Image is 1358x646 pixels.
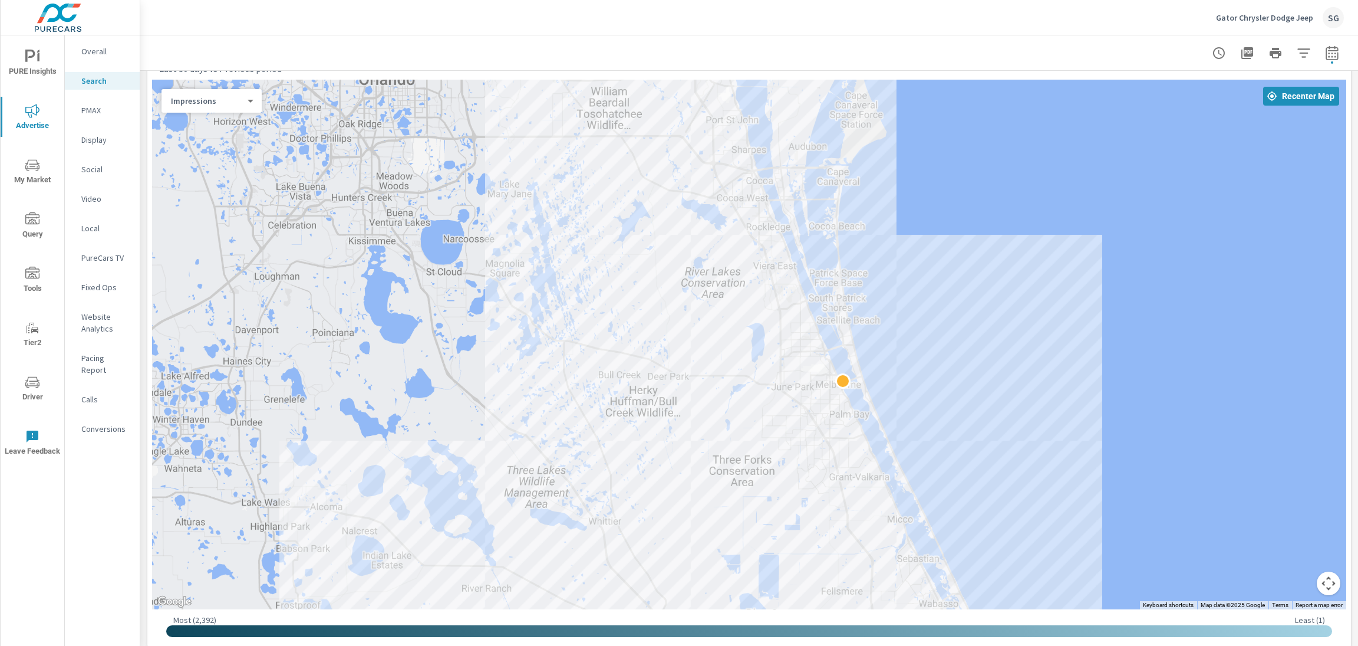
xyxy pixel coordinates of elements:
[65,249,140,267] div: PureCars TV
[155,594,194,609] a: Open this area in Google Maps (opens a new window)
[1323,7,1344,28] div: SG
[1317,572,1340,595] button: Map camera controls
[81,352,130,376] p: Pacing Report
[81,163,130,175] p: Social
[1268,91,1334,101] span: Recenter Map
[1263,87,1339,106] button: Recenter Map
[81,45,130,57] p: Overall
[1292,41,1316,65] button: Apply Filters
[4,429,61,458] span: Leave Feedback
[1295,615,1325,625] p: Least ( 1 )
[65,72,140,90] div: Search
[155,594,194,609] img: Google
[65,308,140,337] div: Website Analytics
[81,281,130,293] p: Fixed Ops
[65,160,140,178] div: Social
[1201,602,1265,608] span: Map data ©2025 Google
[4,50,61,78] span: PURE Insights
[1,35,64,470] div: nav menu
[65,42,140,60] div: Overall
[1296,602,1343,608] a: Report a map error
[65,131,140,149] div: Display
[81,104,130,116] p: PMAX
[65,391,140,408] div: Calls
[81,393,130,405] p: Calls
[1216,12,1313,23] p: Gator Chrysler Dodge Jeep
[81,252,130,264] p: PureCars TV
[4,104,61,133] span: Advertise
[81,193,130,205] p: Video
[1235,41,1259,65] button: "Export Report to PDF"
[81,222,130,234] p: Local
[81,134,130,146] p: Display
[65,219,140,237] div: Local
[4,267,61,296] span: Tools
[4,321,61,350] span: Tier2
[65,420,140,438] div: Conversions
[81,75,130,87] p: Search
[161,96,252,107] div: Impressions
[1272,602,1288,608] a: Terms (opens in new tab)
[65,278,140,296] div: Fixed Ops
[4,158,61,187] span: My Market
[173,615,216,625] p: Most ( 2,392 )
[1320,41,1344,65] button: Select Date Range
[65,349,140,379] div: Pacing Report
[1143,601,1194,609] button: Keyboard shortcuts
[65,190,140,208] div: Video
[1264,41,1287,65] button: Print Report
[81,311,130,335] p: Website Analytics
[4,212,61,241] span: Query
[171,96,243,106] p: Impressions
[65,101,140,119] div: PMAX
[4,375,61,404] span: Driver
[81,423,130,435] p: Conversions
